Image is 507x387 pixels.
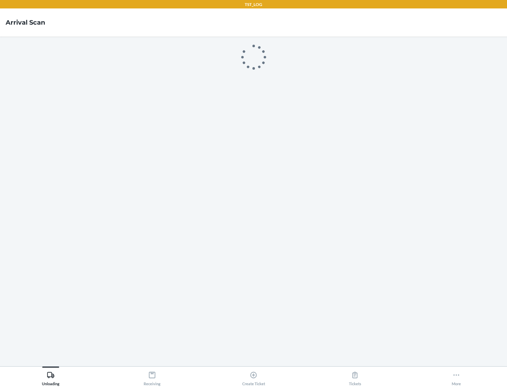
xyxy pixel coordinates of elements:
div: Receiving [144,368,161,386]
h4: Arrival Scan [6,18,45,27]
button: Receiving [101,367,203,386]
div: Unloading [42,368,60,386]
div: Create Ticket [242,368,265,386]
button: Create Ticket [203,367,304,386]
button: Tickets [304,367,406,386]
div: Tickets [349,368,361,386]
div: More [452,368,461,386]
p: TST_LOG [245,1,262,8]
button: More [406,367,507,386]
